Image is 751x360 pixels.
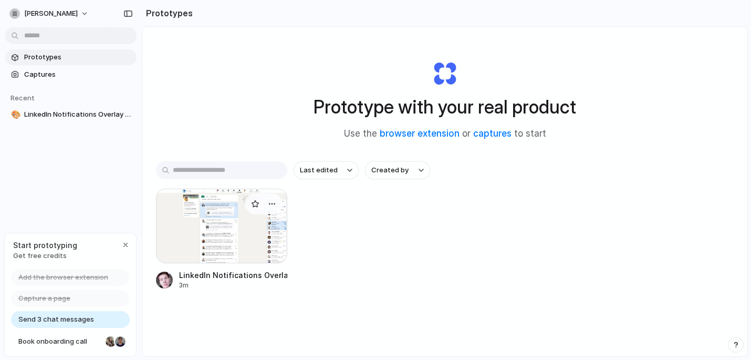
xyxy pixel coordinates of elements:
span: Recent [11,94,35,102]
a: LinkedIn Notifications Overlay ReaderLinkedIn Notifications Overlay Reader3m [156,189,287,290]
span: Add the browser extension [18,272,108,283]
span: [PERSON_NAME] [24,8,78,19]
span: Book onboarding call [18,336,101,347]
div: 3m [179,281,287,290]
div: Nicole Kubica [105,335,117,348]
h2: Prototypes [142,7,193,19]
span: Use the or to start [344,127,546,141]
a: Book onboarding call [11,333,130,350]
button: [PERSON_NAME] [5,5,94,22]
button: 🎨 [9,109,20,120]
a: captures [473,128,512,139]
span: Captures [24,69,132,80]
span: Get free credits [13,251,77,261]
div: 🎨 [11,109,18,121]
h1: Prototype with your real product [314,93,576,121]
a: Prototypes [5,49,137,65]
a: browser extension [380,128,460,139]
span: Prototypes [24,52,132,63]
span: Send 3 chat messages [18,314,94,325]
button: Created by [365,161,430,179]
button: Last edited [294,161,359,179]
span: Capture a page [18,293,70,304]
span: Last edited [300,165,338,176]
a: 🎨LinkedIn Notifications Overlay Reader [5,107,137,122]
div: LinkedIn Notifications Overlay Reader [179,270,287,281]
span: Start prototyping [13,240,77,251]
span: Created by [371,165,409,176]
div: Christian Iacullo [114,335,127,348]
span: LinkedIn Notifications Overlay Reader [24,109,132,120]
a: Captures [5,67,137,83]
